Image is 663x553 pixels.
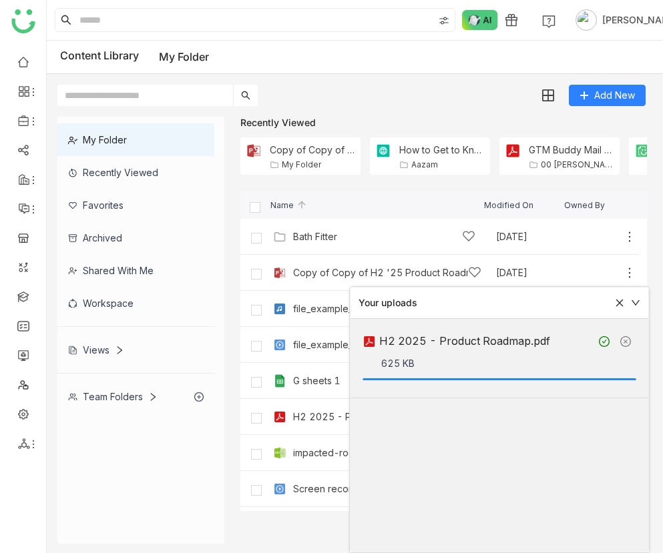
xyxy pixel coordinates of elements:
[576,9,597,31] img: avatar
[68,344,124,356] div: Views
[57,221,214,254] div: Archived
[246,143,262,159] img: Folder
[381,356,636,371] div: 625 KB
[293,484,468,494] a: Screen recording - [DATE] 02:10 GMT+5:30
[240,117,647,128] div: Recently Viewed
[496,268,563,278] div: [DATE]
[529,160,538,169] img: folder.svg
[462,10,498,30] img: ask-buddy-normal.svg
[542,15,556,28] img: help.svg
[569,85,646,106] button: Add New
[541,159,614,169] div: 00 [PERSON_NAME]
[270,160,279,169] img: folder.svg
[68,391,158,402] div: Team Folders
[505,143,521,159] img: Folder
[399,160,409,169] img: folder.svg
[273,302,286,316] img: mp3.svg
[273,446,286,460] img: csv.svg
[296,199,307,210] img: arrow-up.svg
[293,376,341,386] a: G sheets 1
[542,89,554,101] img: grid.svg
[57,254,214,287] div: Shared with me
[363,335,376,348] img: pdf.svg
[273,230,286,243] img: Folder
[484,201,533,209] span: Modified On
[496,232,563,241] div: [DATE]
[273,482,286,496] img: mp4.svg
[439,15,449,26] img: search-type.svg
[293,267,468,278] a: Copy of Copy of H2 '25 Product Roadmap.pptx
[399,144,485,155] div: How to Get to Know and Fit Into a New Friend Group
[634,143,650,159] img: Folder
[273,266,286,280] img: pptx.svg
[57,156,214,189] div: Recently Viewed
[57,123,214,156] div: My Folder
[273,338,286,352] img: mp4.svg
[11,9,35,33] img: logo
[411,159,438,169] div: Aazam
[359,296,607,310] div: Your uploads
[270,201,307,209] span: Name
[529,144,614,155] div: GTM Buddy Mail - GTM Buddy People Research & Account Map – Summary Report.pdf
[273,374,286,388] img: g-xls.svg
[379,333,590,350] div: H2 2025 - Product Roadmap.pdf
[293,304,397,314] a: file_example_MP3_5MG
[273,410,286,424] img: pdf.svg
[293,340,443,350] a: file_example_WEBM_1920_3_7MB
[594,88,635,103] span: Add New
[282,159,321,169] div: My Folder
[270,144,355,155] div: Copy of Copy of H2 '25 Product Roadmap.pptx
[293,412,425,422] a: H2 2025 - Product Roadmap
[159,50,209,63] a: My Folder
[564,201,605,209] span: Owned By
[293,231,337,242] a: Bath Fitter
[60,49,209,65] div: Content Library
[57,287,214,320] div: Workspace
[375,143,391,159] img: Folder
[293,448,404,458] a: impacted-rooms-tenants
[57,189,214,221] div: Favorites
